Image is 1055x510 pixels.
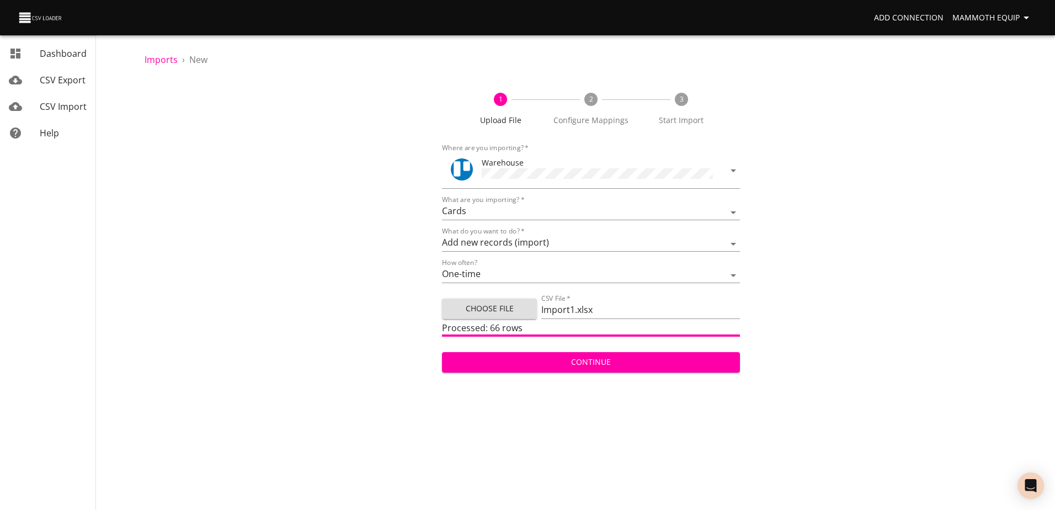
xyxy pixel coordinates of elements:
[589,94,593,104] text: 2
[182,53,185,66] li: ›
[952,11,1033,25] span: Mammoth Equip
[460,115,541,126] span: Upload File
[145,54,178,66] a: Imports
[40,100,87,113] span: CSV Import
[40,127,59,139] span: Help
[541,295,571,302] label: CSV File
[451,158,473,180] div: Tool
[442,196,524,203] label: What are you importing?
[18,10,64,25] img: CSV Loader
[189,54,207,66] span: New
[874,11,944,25] span: Add Connection
[40,74,86,86] span: CSV Export
[442,145,529,151] label: Where are you importing?
[451,158,473,180] img: Trello
[1017,472,1044,499] div: Open Intercom Messenger
[870,8,948,28] a: Add Connection
[550,115,632,126] span: Configure Mappings
[948,8,1037,28] button: Mammoth Equip
[442,228,525,235] label: What do you want to do?
[451,355,731,369] span: Continue
[641,115,722,126] span: Start Import
[679,94,683,104] text: 3
[442,322,523,334] span: Processed: 66 rows
[442,299,537,319] button: Choose File
[40,47,87,60] span: Dashboard
[442,259,477,266] label: How often?
[482,157,524,168] span: Warehouse
[442,352,739,373] button: Continue
[451,302,528,316] span: Choose File
[442,152,739,189] div: ToolWarehouse
[499,94,503,104] text: 1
